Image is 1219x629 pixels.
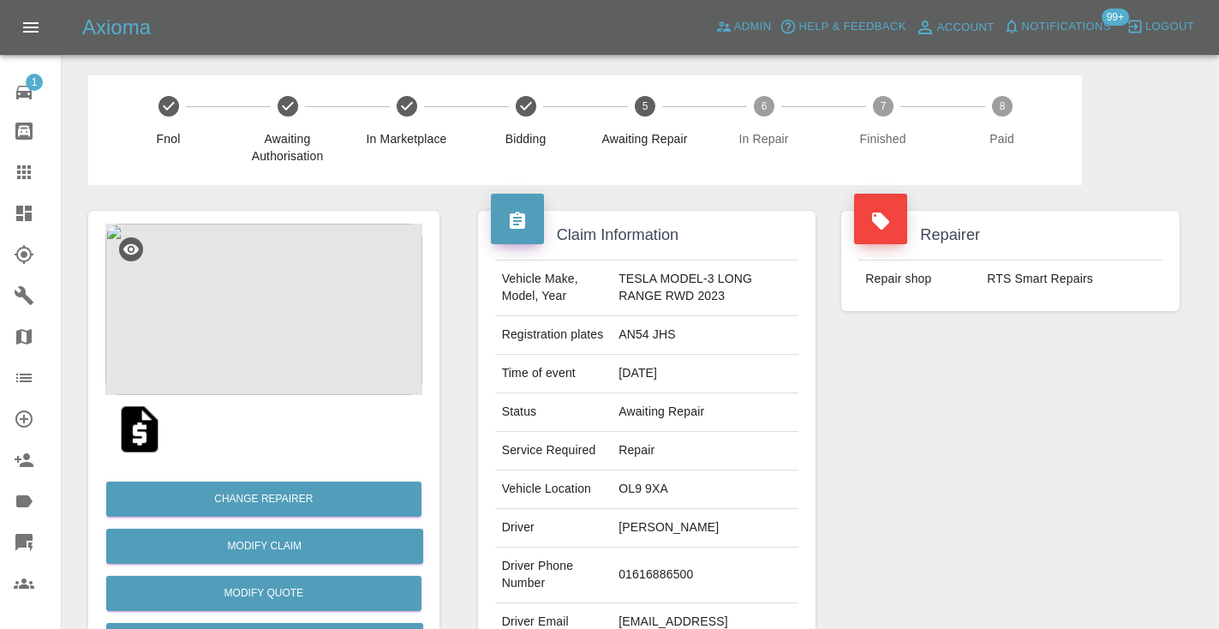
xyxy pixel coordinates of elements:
[612,432,798,470] td: Repair
[105,224,422,395] img: 6cd96bb2-ab7e-454a-8673-7ad087a9cf59
[775,14,910,40] button: Help & Feedback
[1145,17,1194,37] span: Logout
[495,393,612,432] td: Status
[1122,14,1198,40] button: Logout
[106,482,421,517] button: Change Repairer
[949,130,1055,147] span: Paid
[612,470,798,509] td: OL9 9XA
[999,100,1005,112] text: 8
[82,14,151,41] h5: Axioma
[999,14,1115,40] button: Notifications
[106,576,421,611] button: Modify Quote
[858,261,980,298] td: Repair shop
[612,509,798,548] td: [PERSON_NAME]
[235,130,340,165] span: Awaiting Authorisation
[612,355,798,393] td: [DATE]
[761,100,767,112] text: 6
[473,130,578,147] span: Bidding
[612,316,798,355] td: AN54 JHS
[495,509,612,548] td: Driver
[880,100,886,112] text: 7
[980,261,1162,298] td: RTS Smart Repairs
[116,130,221,147] span: Fnol
[495,355,612,393] td: Time of event
[495,432,612,470] td: Service Required
[937,18,995,38] span: Account
[354,130,459,147] span: In Marketplace
[642,100,648,112] text: 5
[1022,17,1111,37] span: Notifications
[734,17,772,37] span: Admin
[491,224,804,247] h4: Claim Information
[854,224,1167,247] h4: Repairer
[106,529,423,564] a: Modify Claim
[798,17,905,37] span: Help & Feedback
[26,74,43,91] span: 1
[911,14,999,41] a: Account
[112,402,167,457] img: qt_1RshswA4aDea5wMj0oAtcK5M
[495,316,612,355] td: Registration plates
[592,130,697,147] span: Awaiting Repair
[612,261,798,316] td: TESLA MODEL-3 LONG RANGE RWD 2023
[830,130,935,147] span: Finished
[711,130,816,147] span: In Repair
[495,470,612,509] td: Vehicle Location
[612,548,798,603] td: 01616886500
[495,548,612,603] td: Driver Phone Number
[1102,9,1129,26] span: 99+
[495,261,612,316] td: Vehicle Make, Model, Year
[10,7,51,48] button: Open drawer
[711,14,776,40] a: Admin
[612,393,798,432] td: Awaiting Repair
